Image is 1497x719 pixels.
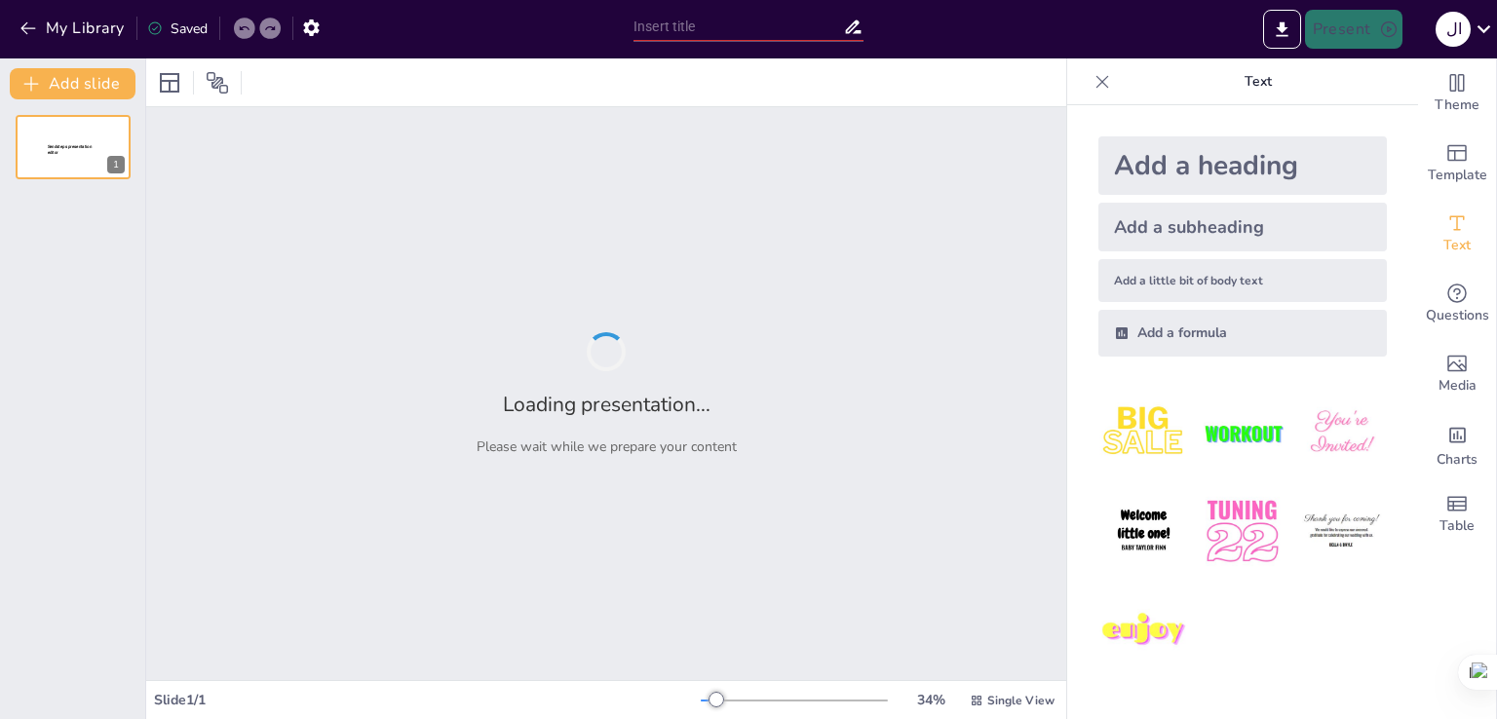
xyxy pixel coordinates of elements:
p: Please wait while we prepare your content [477,437,737,456]
button: Export to PowerPoint [1263,10,1301,49]
img: 7.jpeg [1098,586,1189,676]
p: Text [1118,58,1399,105]
div: 1 [107,156,125,173]
div: Add a formula [1098,310,1387,357]
span: Table [1439,515,1475,537]
div: Add a table [1418,479,1496,549]
button: Present [1305,10,1402,49]
div: Add a little bit of body text [1098,259,1387,302]
div: Saved [147,19,208,38]
span: Single View [987,693,1055,708]
div: Add a heading [1098,136,1387,195]
span: Questions [1426,305,1489,326]
div: 1 [16,115,131,179]
div: Add ready made slides [1418,129,1496,199]
button: ا ل [1436,10,1471,49]
span: Media [1439,375,1477,397]
img: 2.jpeg [1197,388,1287,478]
img: 6.jpeg [1296,486,1387,577]
img: 4.jpeg [1098,486,1189,577]
div: Add text boxes [1418,199,1496,269]
span: Position [206,71,229,95]
input: Insert title [633,13,843,41]
div: Add a subheading [1098,203,1387,251]
img: 1.jpeg [1098,388,1189,478]
img: 3.jpeg [1296,388,1387,478]
div: Add images, graphics, shapes or video [1418,339,1496,409]
div: Slide 1 / 1 [154,691,701,709]
div: Add charts and graphs [1418,409,1496,479]
div: Layout [154,67,185,98]
div: 34 % [907,691,954,709]
img: 5.jpeg [1197,486,1287,577]
div: Change the overall theme [1418,58,1496,129]
span: Theme [1435,95,1479,116]
span: Template [1428,165,1487,186]
span: Sendsteps presentation editor [48,144,92,155]
button: My Library [15,13,133,44]
div: ا ل [1436,12,1471,47]
button: Add slide [10,68,135,99]
div: Get real-time input from your audience [1418,269,1496,339]
h2: Loading presentation... [503,391,710,418]
span: Text [1443,235,1471,256]
span: Charts [1437,449,1478,471]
